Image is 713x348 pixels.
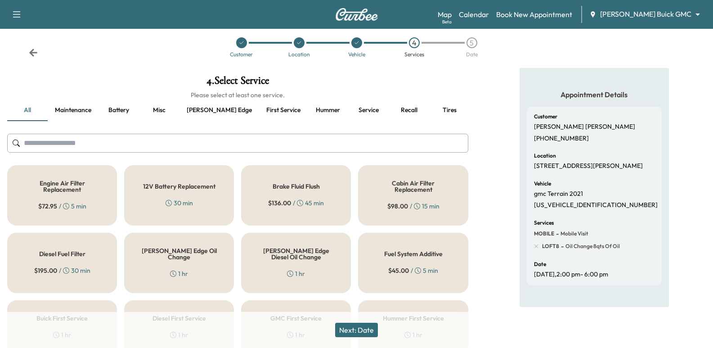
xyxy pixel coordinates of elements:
div: Beta [442,18,452,25]
h6: Please select at least one service. [7,90,468,99]
button: all [7,99,48,121]
h5: Fuel System Additive [384,251,443,257]
span: Oil Change 8qts of oil [564,243,620,250]
a: MapBeta [438,9,452,20]
p: [US_VEHICLE_IDENTIFICATION_NUMBER] [534,201,658,209]
h6: Date [534,262,546,267]
div: 1 hr [287,269,305,278]
span: $ 195.00 [34,266,57,275]
div: / 5 min [38,202,86,211]
span: LOFT8 [542,243,559,250]
h6: Vehicle [534,181,551,186]
h5: Diesel Fuel Filter [39,251,85,257]
h1: 4 . Select Service [7,75,468,90]
button: Recall [389,99,429,121]
div: Location [288,52,310,57]
img: Curbee Logo [335,8,378,21]
div: 4 [409,37,420,48]
div: Services [404,52,424,57]
div: Back [29,48,38,57]
div: basic tabs example [7,99,468,121]
button: Maintenance [48,99,99,121]
p: [PHONE_NUMBER] [534,135,589,143]
p: [DATE] , 2:00 pm - 6:00 pm [534,271,608,279]
a: Book New Appointment [496,9,572,20]
p: [PERSON_NAME] [PERSON_NAME] [534,123,635,131]
div: 30 min [166,199,193,208]
span: MOBILE [534,230,554,237]
h5: [PERSON_NAME] Edge Oil Change [139,248,219,260]
a: Calendar [459,9,489,20]
div: 1 hr [170,269,188,278]
button: [PERSON_NAME] edge [179,99,259,121]
span: $ 136.00 [268,199,291,208]
div: 5 [466,37,477,48]
button: Next: Date [335,323,378,337]
span: $ 45.00 [388,266,409,275]
h6: Location [534,153,556,158]
button: Battery [99,99,139,121]
span: $ 98.00 [387,202,408,211]
button: Service [348,99,389,121]
div: Date [466,52,478,57]
h5: [PERSON_NAME] Edge Diesel Oil Change [256,248,336,260]
span: - [559,242,564,251]
h5: Brake Fluid Flush [273,183,320,190]
div: Vehicle [348,52,365,57]
h5: 12V Battery Replacement [143,183,215,190]
div: / 45 min [268,199,324,208]
span: $ 72.95 [38,202,57,211]
div: / 5 min [388,266,438,275]
button: First service [259,99,308,121]
button: Hummer [308,99,348,121]
button: Misc [139,99,179,121]
span: Mobile Visit [559,230,588,237]
h5: Cabin Air Filter Replacement [373,180,453,193]
span: [PERSON_NAME] Buick GMC [600,9,691,19]
p: gmc Terrain 2021 [534,190,583,198]
p: [STREET_ADDRESS][PERSON_NAME] [534,162,643,170]
h6: Services [534,220,554,226]
h5: Engine Air Filter Replacement [22,180,102,193]
div: / 15 min [387,202,439,211]
div: / 30 min [34,266,90,275]
div: Customer [230,52,253,57]
span: - [554,229,559,238]
h5: Appointment Details [527,90,662,99]
button: Tires [429,99,470,121]
h6: Customer [534,114,557,119]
